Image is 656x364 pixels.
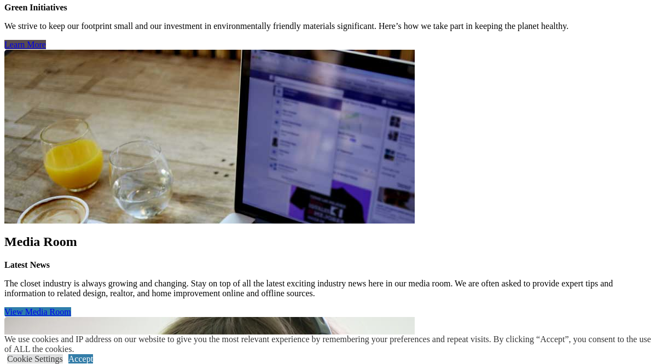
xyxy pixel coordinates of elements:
strong: Green Initiatives [4,3,67,12]
a: Click Learn More button to read more about Sustainability and Practices [4,40,46,49]
a: Cookie Settings [7,354,63,363]
a: Accept [68,354,93,363]
div: We use cookies and IP address on our website to give you the most relevant experience by remember... [4,334,656,354]
a: Click View Media Room button to read more about Media Room [4,307,71,316]
h2: Media Room [4,234,652,249]
p: The closet industry is always growing and changing. Stay on top of all the latest exciting indust... [4,279,652,298]
p: We strive to keep our footprint small and our investment in environmentally friendly materials si... [4,21,652,31]
strong: Latest News [4,260,50,269]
